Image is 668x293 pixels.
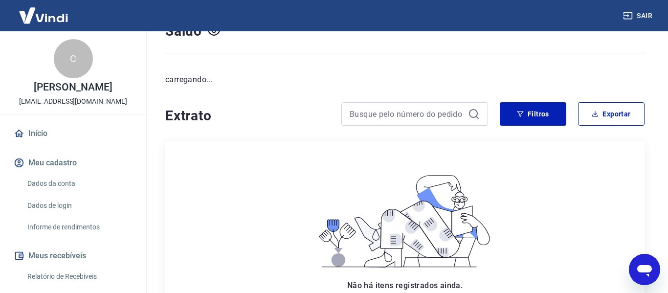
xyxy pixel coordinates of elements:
[23,267,134,287] a: Relatório de Recebíveis
[12,245,134,267] button: Meus recebíveis
[12,123,134,144] a: Início
[621,7,656,25] button: Sair
[12,0,75,30] img: Vindi
[347,281,463,290] span: Não há itens registrados ainda.
[12,152,134,174] button: Meu cadastro
[165,22,202,41] h4: Saldo
[165,106,330,126] h4: Extrato
[54,39,93,78] div: C
[629,254,660,285] iframe: Botão para abrir a janela de mensagens
[165,74,645,86] p: carregando...
[23,196,134,216] a: Dados de login
[19,96,127,107] p: [EMAIL_ADDRESS][DOMAIN_NAME]
[500,102,566,126] button: Filtros
[34,82,112,92] p: [PERSON_NAME]
[23,174,134,194] a: Dados da conta
[350,107,464,121] input: Busque pelo número do pedido
[578,102,645,126] button: Exportar
[23,217,134,237] a: Informe de rendimentos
